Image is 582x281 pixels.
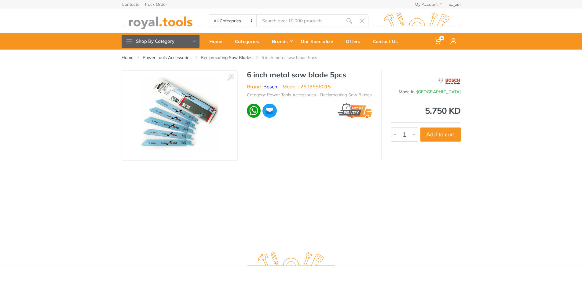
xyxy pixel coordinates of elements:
[247,83,277,90] li: Brand :
[420,128,461,142] button: Add to cart
[247,92,372,98] li: Category: Power Tools Accessories - Reciprocating Saw Blades
[209,15,257,27] select: Category
[373,13,461,29] img: royal.tools Logo
[117,13,204,29] img: royal.tools Logo
[141,77,218,154] img: Royal Tools - 6 inch metal saw blade 5pcs
[122,35,199,48] button: Shop By Category
[231,35,268,48] div: Categories
[296,33,342,50] a: Our Specialize
[122,2,139,6] a: Contacts
[122,54,134,61] a: Home
[231,33,268,50] a: Categories
[205,35,231,48] div: Home
[369,33,406,50] a: Contact Us
[263,83,277,90] a: Bosch
[342,33,369,50] a: Offers
[283,83,331,90] li: Model : 2608656015
[391,89,461,95] div: Made In :
[417,89,461,94] span: [GEOGRAPHIC_DATA]
[391,106,461,115] div: 5.750 KD
[438,73,461,89] img: Bosch
[144,2,167,6] a: Track Order
[268,35,296,48] div: Brands
[430,33,446,50] a: 4
[262,103,277,119] img: ma.webp
[369,35,406,48] div: Contact Us
[122,54,461,61] nav: breadcrumb
[296,35,342,48] div: Our Specialize
[439,36,444,40] span: 4
[342,35,369,48] div: Offers
[247,104,261,118] img: wa.webp
[205,33,231,50] a: Home
[257,14,342,27] input: Site search
[247,252,335,269] img: royal.tools Logo
[262,54,326,61] li: 6 inch metal saw blade 5pcs
[449,2,461,6] a: العربية
[338,103,372,119] img: express.png
[247,70,372,79] h1: 6 inch metal saw blade 5pcs
[143,54,192,61] a: Power Tools Accessories
[201,54,252,61] a: Reciprocating Saw Blades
